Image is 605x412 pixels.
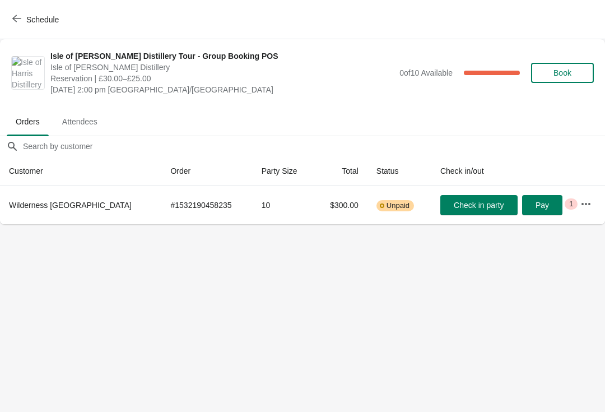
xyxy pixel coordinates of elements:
span: Unpaid [387,201,409,210]
button: Check in party [440,195,518,215]
span: Isle of [PERSON_NAME] Distillery [50,62,394,73]
th: Party Size [253,156,314,186]
span: 1 [569,200,573,209]
td: 10 [253,186,314,224]
span: Reservation | £30.00–£25.00 [50,73,394,84]
input: Search by customer [22,136,605,156]
span: Attendees [53,112,106,132]
button: Schedule [6,10,68,30]
th: Order [161,156,252,186]
span: Book [553,68,571,77]
span: Wilderness [GEOGRAPHIC_DATA] [9,201,132,210]
th: Total [314,156,367,186]
span: [DATE] 2:00 pm [GEOGRAPHIC_DATA]/[GEOGRAPHIC_DATA] [50,84,394,95]
th: Check in/out [431,156,571,186]
button: Book [531,63,594,83]
span: Check in party [454,201,504,210]
img: Isle of Harris Distillery Tour - Group Booking POS [12,57,44,89]
td: $300.00 [314,186,367,224]
th: Status [367,156,431,186]
span: Isle of [PERSON_NAME] Distillery Tour - Group Booking POS [50,50,394,62]
button: Pay [522,195,562,215]
td: # 1532190458235 [161,186,252,224]
span: 0 of 10 Available [399,68,453,77]
span: Schedule [26,15,59,24]
span: Pay [536,201,549,210]
span: Orders [7,112,49,132]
